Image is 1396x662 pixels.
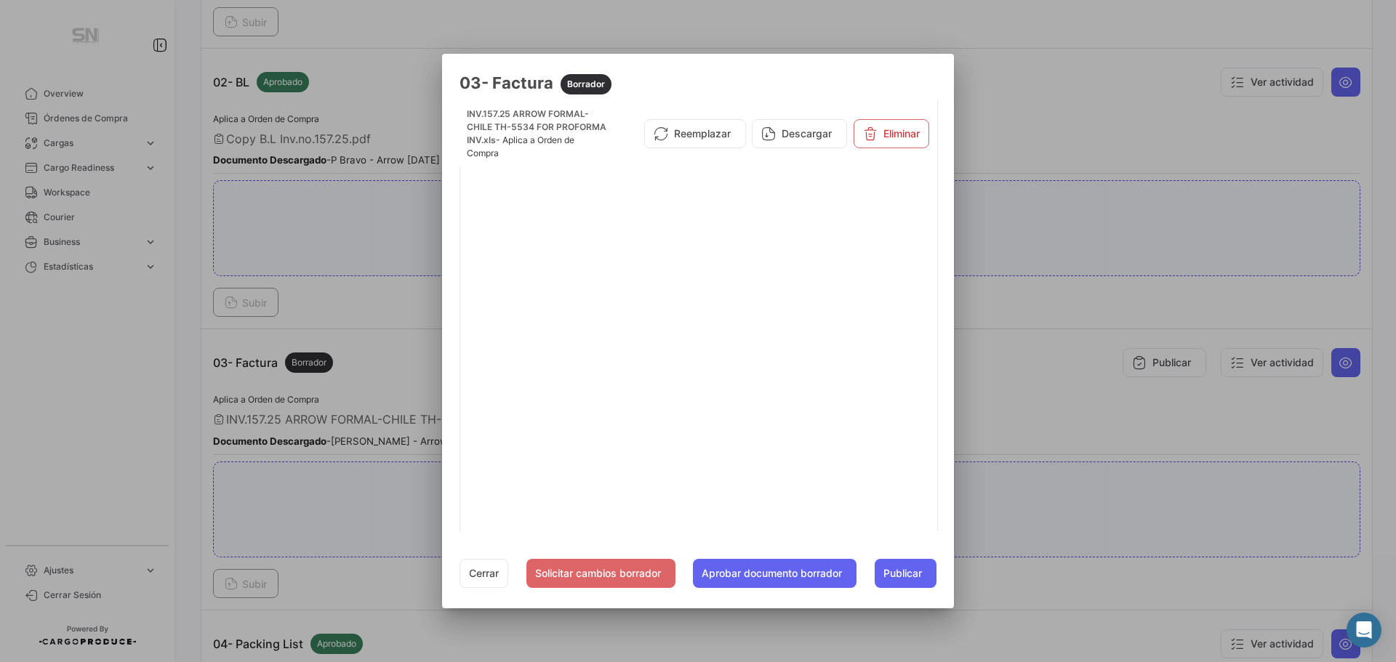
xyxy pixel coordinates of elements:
[526,559,675,588] button: Solicitar cambios borrador
[567,78,605,91] span: Borrador
[460,559,508,588] button: Cerrar
[1347,613,1381,647] div: Abrir Intercom Messenger
[875,559,936,588] button: Publicar
[460,71,937,94] h3: 03- Factura
[467,134,574,158] span: - Aplica a Orden de Compra
[854,119,929,148] button: Eliminar
[644,119,746,148] button: Reemplazar
[693,559,857,588] button: Aprobar documento borrador
[467,108,606,145] span: INV.157.25 ARROW FORMAL-CHILE TH-5534 FOR PROFORMA INV.xls
[752,119,847,148] button: Descargar
[883,566,922,581] span: Publicar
